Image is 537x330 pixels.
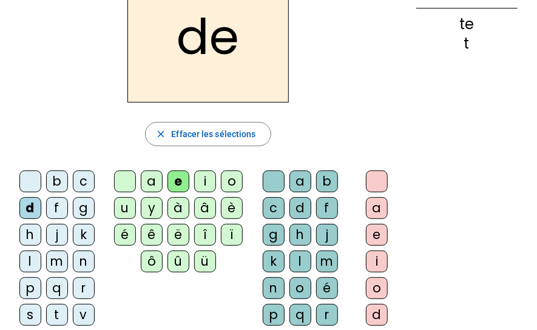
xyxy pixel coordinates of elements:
[46,224,68,246] div: j
[221,197,243,219] div: è
[141,170,163,192] div: a
[366,197,388,219] div: a
[19,251,41,272] div: l
[289,224,311,246] div: h
[46,170,68,192] div: b
[316,197,338,219] div: f
[73,170,95,192] div: c
[46,277,68,299] div: q
[114,224,136,246] div: é
[73,251,95,272] div: n
[416,17,518,32] div: te
[114,197,136,219] div: u
[145,122,271,146] button: Effacer les sélections
[366,277,388,299] div: o
[167,224,189,246] div: ë
[19,224,41,246] div: h
[194,170,216,192] div: i
[289,304,311,326] div: q
[221,224,243,246] div: ï
[155,129,166,140] mat-icon: close
[194,197,216,219] div: â
[289,251,311,272] div: l
[19,277,41,299] div: p
[73,277,95,299] div: r
[141,251,163,272] div: ô
[141,197,163,219] div: y
[366,224,388,246] div: e
[316,224,338,246] div: j
[316,170,338,192] div: b
[19,304,41,326] div: s
[73,197,95,219] div: g
[289,197,311,219] div: d
[221,170,243,192] div: o
[263,277,285,299] div: n
[46,304,68,326] div: t
[73,224,95,246] div: k
[263,224,285,246] div: g
[289,170,311,192] div: a
[194,224,216,246] div: î
[171,127,255,141] span: Effacer les sélections
[366,304,388,326] div: d
[316,304,338,326] div: r
[316,251,338,272] div: m
[46,251,68,272] div: m
[263,304,285,326] div: p
[263,251,285,272] div: k
[366,251,388,272] div: i
[46,197,68,219] div: f
[73,304,95,326] div: v
[167,170,189,192] div: e
[141,224,163,246] div: ê
[289,277,311,299] div: o
[167,197,189,219] div: à
[194,251,216,272] div: ü
[316,277,338,299] div: é
[19,197,41,219] div: d
[167,251,189,272] div: û
[416,36,518,51] div: t
[263,197,285,219] div: c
